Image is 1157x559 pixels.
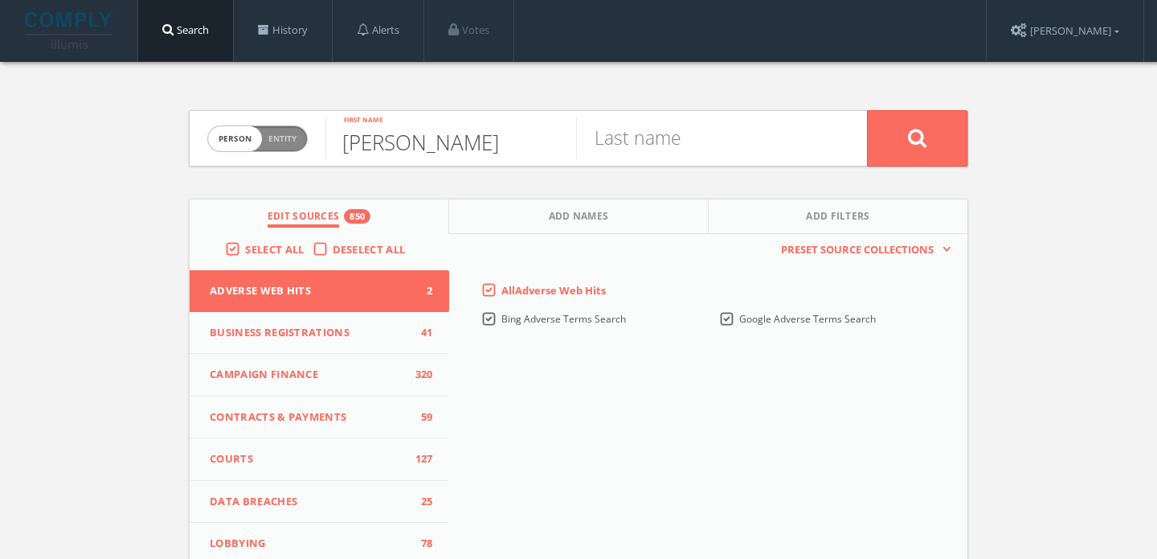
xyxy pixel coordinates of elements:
[190,438,449,481] button: Courts127
[409,451,433,467] span: 127
[806,209,870,228] span: Add Filters
[190,481,449,524] button: Data Breaches25
[409,325,433,341] span: 41
[210,325,409,341] span: Business Registrations
[501,283,606,298] span: All Adverse Web Hits
[549,209,609,228] span: Add Names
[501,312,626,326] span: Bing Adverse Terms Search
[190,354,449,397] button: Campaign Finance320
[773,242,942,258] span: Preset Source Collections
[268,209,340,228] span: Edit Sources
[210,409,409,425] span: Contracts & Payments
[190,397,449,439] button: Contracts & Payments59
[409,536,433,552] span: 78
[210,494,409,510] span: Data Breaches
[210,283,409,299] span: Adverse Web Hits
[773,242,951,258] button: Preset Source Collections
[409,283,433,299] span: 2
[208,126,262,151] span: person
[190,270,449,312] button: Adverse Web Hits2
[709,199,967,234] button: Add Filters
[409,409,433,425] span: 59
[449,199,709,234] button: Add Names
[268,133,296,145] span: Entity
[210,451,409,467] span: Courts
[190,199,449,234] button: Edit Sources850
[344,209,370,224] div: 850
[25,12,115,49] img: illumis
[333,242,406,257] span: Deselect All
[245,242,304,257] span: Select All
[210,536,409,552] span: Lobbying
[409,367,433,383] span: 320
[190,312,449,355] button: Business Registrations41
[409,494,433,510] span: 25
[210,367,409,383] span: Campaign Finance
[739,312,876,326] span: Google Adverse Terms Search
